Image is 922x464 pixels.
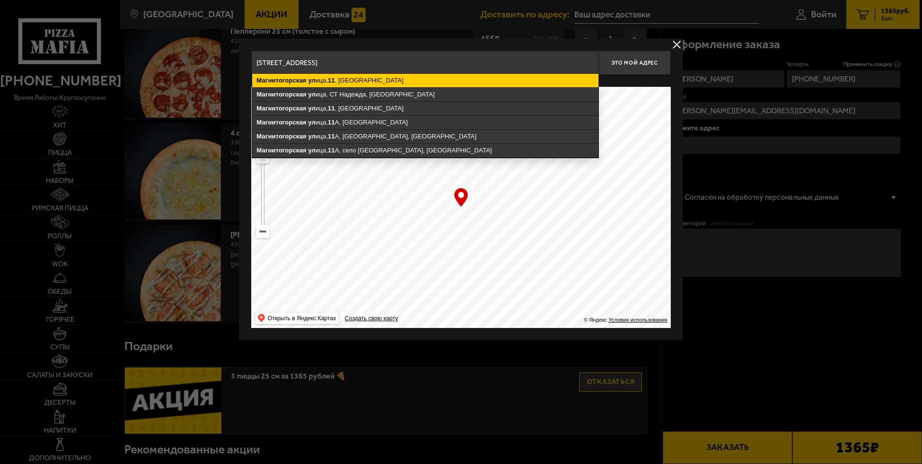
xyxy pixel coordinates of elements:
button: Это мой адрес [598,51,671,75]
ymaps: Магнитогорская [257,119,306,126]
span: Это мой адрес [611,60,658,66]
ymaps: Магнитогорская [257,77,306,84]
a: Условия использования [609,317,667,323]
ymaps: Магнитогорская [257,133,306,140]
ymaps: ул [308,77,315,84]
ymaps: ул [308,119,315,126]
input: Введите адрес доставки [251,51,598,75]
ymaps: ул [308,147,315,154]
ymaps: ул [308,91,315,98]
ymaps: 11 [328,105,335,112]
ymaps: Магнитогорская [257,91,306,98]
a: Создать свою карту [343,315,400,322]
ymaps: Открыть в Яндекс.Картах [255,313,339,324]
ymaps: Магнитогорская [257,105,306,112]
ymaps: 11 [328,147,335,154]
ymaps: 11 [328,77,335,84]
ymaps: Магнитогорская [257,147,306,154]
ymaps: ул [308,105,315,112]
ymaps: ица, А, [GEOGRAPHIC_DATA], [GEOGRAPHIC_DATA] [252,130,598,143]
ymaps: 11 [328,119,335,126]
ymaps: ица, , [GEOGRAPHIC_DATA] [252,102,598,115]
ymaps: ица, А, [GEOGRAPHIC_DATA] [252,116,598,129]
ymaps: © Яндекс [584,317,607,323]
ymaps: ул [308,133,315,140]
ymaps: ица, , [GEOGRAPHIC_DATA] [252,74,598,87]
ymaps: 11 [328,133,335,140]
p: Укажите дом на карте или в поле ввода [251,77,387,85]
ymaps: Открыть в Яндекс.Картах [268,313,336,324]
button: delivery type [671,39,683,51]
ymaps: ица, СТ Надежда, [GEOGRAPHIC_DATA] [252,88,598,101]
ymaps: ица, А, село [GEOGRAPHIC_DATA], [GEOGRAPHIC_DATA] [252,144,598,157]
